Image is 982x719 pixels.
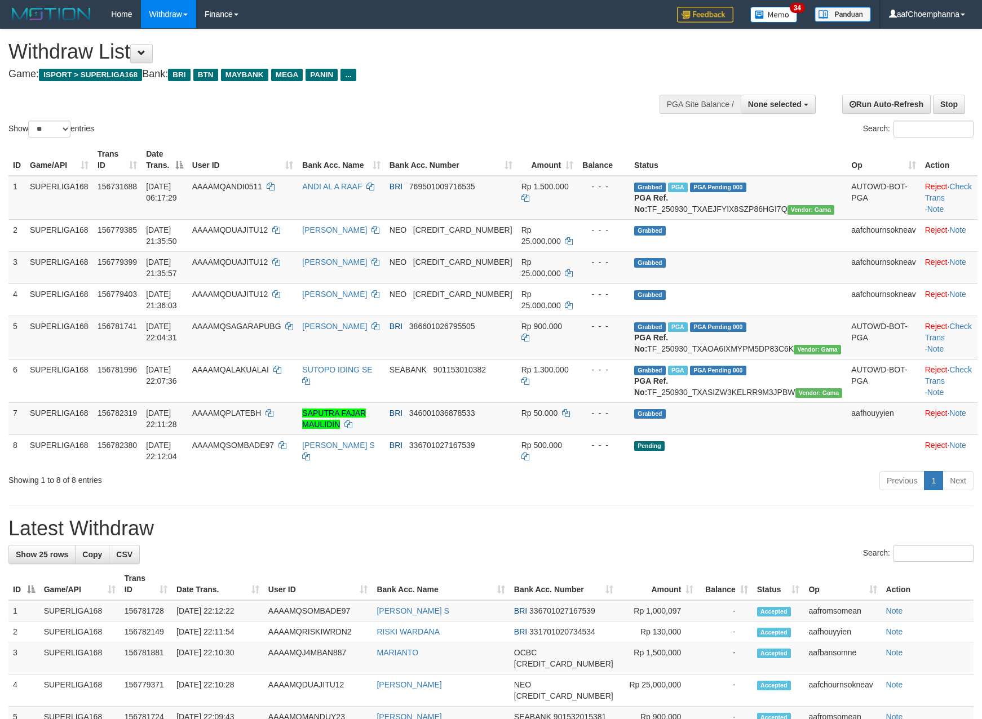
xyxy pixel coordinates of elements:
input: Search: [893,545,974,562]
td: aafhouyyien [804,622,881,642]
span: 156731688 [98,182,137,191]
td: 4 [8,283,25,316]
span: Rp 25.000.000 [521,290,561,310]
td: - [698,642,752,674]
a: Reject [925,182,948,191]
span: BRI [390,441,402,450]
a: Previous [879,471,925,490]
td: SUPERLIGA168 [39,642,120,674]
span: 156781996 [98,365,137,374]
a: Next [943,471,974,490]
td: AAAAMQSOMBADE97 [264,600,373,622]
span: Marked by aafromsomean [668,183,688,192]
td: Rp 130,000 [618,622,698,642]
td: AAAAMQJ4MBAN887 [264,642,373,674]
a: MARIANTO [377,648,418,657]
a: Note [927,344,944,353]
span: BTN [193,69,218,81]
td: Rp 25,000,000 [618,674,698,707]
span: BRI [390,182,402,191]
span: Accepted [757,607,791,616]
td: 2 [8,219,25,251]
span: OCBC [514,648,537,657]
th: Status [630,144,847,176]
h1: Withdraw List [8,41,643,63]
span: AAAAMQDUAJITU12 [192,258,268,267]
span: PGA Pending [690,322,746,332]
a: Run Auto-Refresh [842,95,931,114]
th: User ID: activate to sort column ascending [188,144,298,176]
span: Rp 1.500.000 [521,182,569,191]
span: [DATE] 22:12:04 [146,441,177,461]
span: Pending [634,441,665,451]
td: 156781881 [120,642,172,674]
span: Copy 331701020734534 to clipboard [529,627,595,636]
span: NEO [390,258,406,267]
td: · · [921,176,977,220]
td: 8 [8,434,25,467]
td: · [921,283,977,316]
img: Button%20Memo.svg [750,7,798,23]
a: Note [949,258,966,267]
span: BRI [514,627,527,636]
div: - - - [582,224,625,236]
td: aafchournsokneav [847,283,920,316]
span: MEGA [271,69,303,81]
span: Rp 1.300.000 [521,365,569,374]
a: SUTOPO IDING SE [302,365,372,374]
span: [DATE] 22:04:31 [146,322,177,342]
span: Accepted [757,628,791,637]
a: Note [949,290,966,299]
th: Amount: activate to sort column ascending [618,568,698,600]
a: CSV [109,545,140,564]
span: Copy 5859457140486971 to clipboard [413,258,512,267]
input: Search: [893,121,974,137]
span: BRI [390,409,402,418]
td: SUPERLIGA168 [39,600,120,622]
h4: Game: Bank: [8,69,643,80]
td: · [921,251,977,283]
a: [PERSON_NAME] [377,680,441,689]
b: PGA Ref. No: [634,333,668,353]
div: - - - [582,256,625,268]
div: PGA Site Balance / [660,95,741,114]
span: Copy 386601026795505 to clipboard [409,322,475,331]
td: TF_250930_TXAOA6IXMYPM5DP83C6K [630,316,847,359]
td: 2 [8,622,39,642]
div: - - - [582,321,625,332]
a: Note [949,225,966,234]
b: PGA Ref. No: [634,376,668,397]
td: SUPERLIGA168 [39,622,120,642]
span: [DATE] 22:11:28 [146,409,177,429]
span: NEO [514,680,531,689]
td: [DATE] 22:10:28 [172,674,264,707]
td: aafromsomean [804,600,881,622]
a: Check Trans [925,322,972,342]
span: [DATE] 21:36:03 [146,290,177,310]
div: - - - [582,440,625,451]
span: Rp 25.000.000 [521,225,561,246]
td: 6 [8,359,25,402]
a: Reject [925,365,948,374]
th: Bank Acc. Name: activate to sort column ascending [372,568,509,600]
span: Grabbed [634,226,666,236]
a: Reject [925,441,948,450]
span: Grabbed [634,409,666,419]
th: Op: activate to sort column ascending [804,568,881,600]
td: AAAAMQRISKIWRDN2 [264,622,373,642]
span: MAYBANK [221,69,268,81]
td: TF_250930_TXAEJFYIX8SZP86HGI7Q [630,176,847,220]
span: AAAAMQDUAJITU12 [192,290,268,299]
td: SUPERLIGA168 [25,434,93,467]
th: Trans ID: activate to sort column ascending [93,144,141,176]
td: AAAAMQDUAJITU12 [264,674,373,707]
span: Rp 50.000 [521,409,558,418]
a: Check Trans [925,365,972,385]
b: PGA Ref. No: [634,193,668,214]
td: - [698,622,752,642]
th: Date Trans.: activate to sort column ascending [172,568,264,600]
td: 3 [8,642,39,674]
span: Grabbed [634,183,666,192]
td: SUPERLIGA168 [25,251,93,283]
a: ANDI AL A RAAF [302,182,362,191]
